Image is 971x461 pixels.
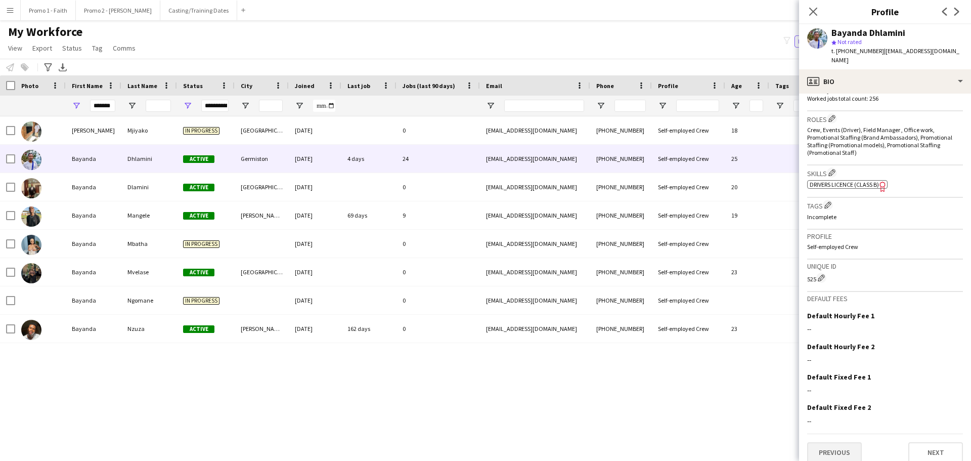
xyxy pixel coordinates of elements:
input: First Name Filter Input [90,100,115,112]
div: [PHONE_NUMBER] [590,145,652,173]
div: [EMAIL_ADDRESS][DOMAIN_NAME] [480,116,590,144]
div: [GEOGRAPHIC_DATA] [235,173,289,201]
div: 0 [396,173,480,201]
div: 23 [725,258,769,286]
div: [PHONE_NUMBER] [590,116,652,144]
div: [DATE] [289,201,341,229]
span: In progress [183,127,219,135]
span: Age [731,82,742,90]
span: In progress [183,297,219,305]
span: Status [183,82,203,90]
div: 0 [396,116,480,144]
div: 23 [725,315,769,343]
span: Tags [775,82,789,90]
button: Promo 1 - Faith [21,1,76,20]
button: Open Filter Menu [658,101,667,110]
div: [PHONE_NUMBER] [590,201,652,229]
div: 25 [725,145,769,173]
h3: Default Fixed Fee 2 [807,403,871,412]
div: 0 [396,230,480,258]
div: Self-employed Crew [652,230,725,258]
div: -- [807,386,963,395]
span: Active [183,325,214,333]
div: Mvelase [121,258,177,286]
img: Bayanda Mvelase [21,263,41,283]
input: Phone Filter Input [614,100,646,112]
button: Open Filter Menu [127,101,137,110]
div: 9 [396,201,480,229]
h3: Tags [807,200,963,211]
span: Tag [92,44,103,53]
span: Active [183,155,214,163]
div: [GEOGRAPHIC_DATA] [235,116,289,144]
div: Bayanda [66,258,121,286]
div: 525 [807,273,963,283]
div: Bayanda [66,315,121,343]
h3: Default Fixed Fee 1 [807,372,871,382]
div: [PHONE_NUMBER] [590,286,652,314]
div: Self-employed Crew [652,145,725,173]
a: Export [28,41,56,55]
span: Active [183,212,214,220]
button: Open Filter Menu [183,101,192,110]
div: 0 [396,286,480,314]
button: Everyone11,301 [795,35,848,48]
div: [PERSON_NAME] Bay [235,201,289,229]
img: Bayanda Dlamini [21,178,41,198]
div: [DATE] [289,258,341,286]
div: [DATE] [289,315,341,343]
a: View [4,41,26,55]
h3: Profile [799,5,971,18]
app-action-btn: Advanced filters [42,61,54,73]
span: Profile [658,82,678,90]
button: Open Filter Menu [775,101,784,110]
div: Bayanda [66,173,121,201]
span: Joined [295,82,315,90]
div: [PERSON_NAME] [66,116,121,144]
h3: Default Hourly Fee 1 [807,311,874,320]
span: My Workforce [8,24,82,39]
img: Bayanda Nzuza [21,320,41,340]
button: Open Filter Menu [486,101,495,110]
div: Bayanda Dhlamini [831,28,905,37]
div: Bayanda [66,145,121,173]
div: [EMAIL_ADDRESS][DOMAIN_NAME] [480,258,590,286]
div: [PHONE_NUMBER] [590,315,652,343]
div: [EMAIL_ADDRESS][DOMAIN_NAME] [480,201,590,229]
span: Crew, Events (Driver), Field Manager , Office work, Promotional Staffing (Brand Ambassadors), Pro... [807,126,952,156]
div: Self-employed Crew [652,315,725,343]
span: Comms [113,44,136,53]
div: Self-employed Crew [652,173,725,201]
input: Last Name Filter Input [146,100,171,112]
span: Last job [347,82,370,90]
div: Dhlamini [121,145,177,173]
img: Bayanda Brian Mjiyako [21,121,41,142]
div: Nzuza [121,315,177,343]
p: Self-employed Crew [807,243,963,250]
span: View [8,44,22,53]
input: City Filter Input [259,100,283,112]
div: [PHONE_NUMBER] [590,173,652,201]
p: Worked jobs total count: 256 [807,95,963,102]
input: Joined Filter Input [313,100,335,112]
div: -- [807,355,963,364]
div: -- [807,324,963,333]
input: Age Filter Input [749,100,763,112]
div: Self-employed Crew [652,286,725,314]
div: 69 days [341,201,396,229]
a: Tag [88,41,107,55]
div: Mbatha [121,230,177,258]
img: Bayanda Mbatha [21,235,41,255]
button: Open Filter Menu [241,101,250,110]
a: Comms [109,41,140,55]
div: 19 [725,201,769,229]
button: Open Filter Menu [731,101,740,110]
div: Self-employed Crew [652,258,725,286]
img: Bayanda Dhlamini [21,150,41,170]
span: Phone [596,82,614,90]
div: 20 [725,173,769,201]
div: [PHONE_NUMBER] [590,258,652,286]
span: Not rated [837,38,862,46]
p: Incomplete [807,213,963,221]
span: In progress [183,240,219,248]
